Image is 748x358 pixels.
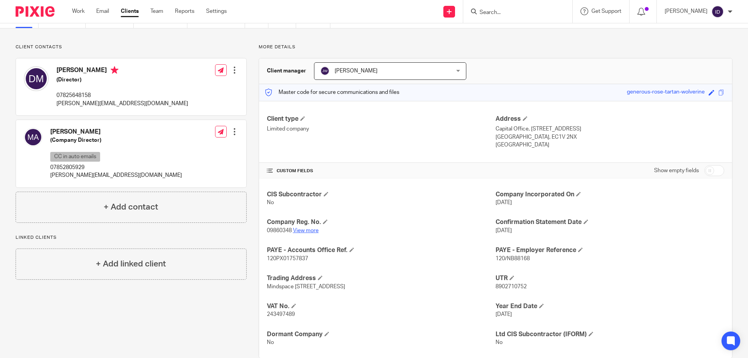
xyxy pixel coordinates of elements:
[96,7,109,15] a: Email
[56,66,188,76] h4: [PERSON_NAME]
[267,200,274,205] span: No
[496,228,512,233] span: [DATE]
[265,88,399,96] p: Master code for secure communications and files
[267,67,306,75] h3: Client manager
[121,7,139,15] a: Clients
[711,5,724,18] img: svg%3E
[267,115,496,123] h4: Client type
[267,284,345,289] span: Mindspace [STREET_ADDRESS]
[56,100,188,108] p: [PERSON_NAME][EMAIL_ADDRESS][DOMAIN_NAME]
[56,76,188,84] h5: (Director)
[72,7,85,15] a: Work
[267,256,308,261] span: 120PX01757837
[267,190,496,199] h4: CIS Subcontractor
[259,44,732,50] p: More details
[267,302,496,310] h4: VAT No.
[335,68,378,74] span: [PERSON_NAME]
[665,7,707,15] p: [PERSON_NAME]
[267,125,496,133] p: Limited company
[16,44,247,50] p: Client contacts
[496,218,724,226] h4: Confirmation Statement Date
[496,190,724,199] h4: Company Incorporated On
[496,330,724,339] h4: Ltd CIS Subcontractor (IFORM)
[496,200,512,205] span: [DATE]
[496,302,724,310] h4: Year End Date
[16,235,247,241] p: Linked clients
[496,284,527,289] span: 8902710752
[50,136,182,144] h5: (Company Director)
[50,171,182,179] p: [PERSON_NAME][EMAIL_ADDRESS][DOMAIN_NAME]
[24,66,49,91] img: svg%3E
[320,66,330,76] img: svg%3E
[496,246,724,254] h4: PAYE - Employer Reference
[267,246,496,254] h4: PAYE - Accounts Office Ref.
[16,6,55,17] img: Pixie
[206,7,227,15] a: Settings
[496,141,724,149] p: [GEOGRAPHIC_DATA]
[496,125,724,133] p: Capital Office, [STREET_ADDRESS]
[50,128,182,136] h4: [PERSON_NAME]
[654,167,699,175] label: Show empty fields
[175,7,194,15] a: Reports
[111,66,118,74] i: Primary
[627,88,705,97] div: generous-rose-tartan-wolverine
[267,330,496,339] h4: Dormant Company
[24,128,42,146] img: svg%3E
[496,312,512,317] span: [DATE]
[293,228,319,233] a: View more
[496,133,724,141] p: [GEOGRAPHIC_DATA], EC1V 2NX
[56,92,188,99] p: 07825648158
[267,168,496,174] h4: CUSTOM FIELDS
[496,256,530,261] span: 120/NB88168
[96,258,166,270] h4: + Add linked client
[104,201,158,213] h4: + Add contact
[479,9,549,16] input: Search
[267,228,292,233] span: 09860348
[267,274,496,282] h4: Trading Address
[496,340,503,345] span: No
[496,274,724,282] h4: UTR
[267,312,295,317] span: 243497489
[150,7,163,15] a: Team
[496,115,724,123] h4: Address
[591,9,621,14] span: Get Support
[50,164,182,171] p: 07852805929
[50,152,100,162] p: CC in auto emails
[267,218,496,226] h4: Company Reg. No.
[267,340,274,345] span: No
